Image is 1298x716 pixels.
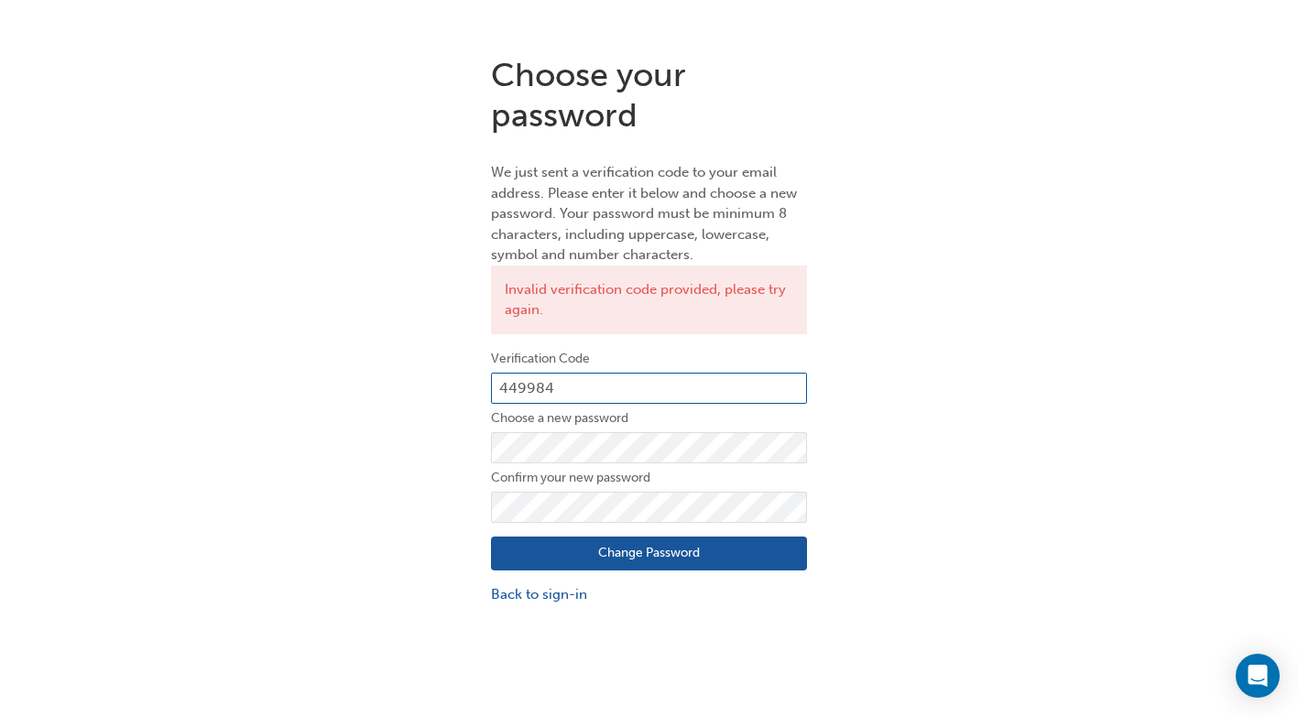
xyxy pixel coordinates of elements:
div: Invalid verification code provided, please try again. [491,266,807,334]
div: Open Intercom Messenger [1236,654,1280,698]
button: Change Password [491,537,807,571]
label: Confirm your new password [491,467,807,489]
label: Verification Code [491,348,807,370]
label: Choose a new password [491,407,807,429]
a: Back to sign-in [491,584,807,605]
h1: Choose your password [491,55,807,135]
input: e.g. 123456 [491,373,807,404]
p: We just sent a verification code to your email address. Please enter it below and choose a new pa... [491,162,807,266]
